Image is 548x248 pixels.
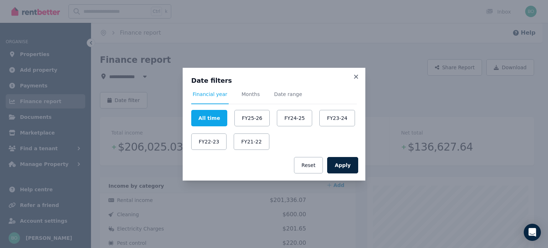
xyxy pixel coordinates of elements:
[277,110,312,126] button: FY24-25
[234,110,270,126] button: FY25-26
[294,157,323,173] button: Reset
[193,91,227,98] span: Financial year
[274,91,302,98] span: Date range
[234,133,269,150] button: FY21-22
[191,76,357,85] h3: Date filters
[191,91,357,104] nav: Tabs
[524,224,541,241] div: Open Intercom Messenger
[191,133,227,150] button: FY22-23
[319,110,355,126] button: FY23-24
[327,157,358,173] button: Apply
[191,110,227,126] button: All time
[242,91,260,98] span: Months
